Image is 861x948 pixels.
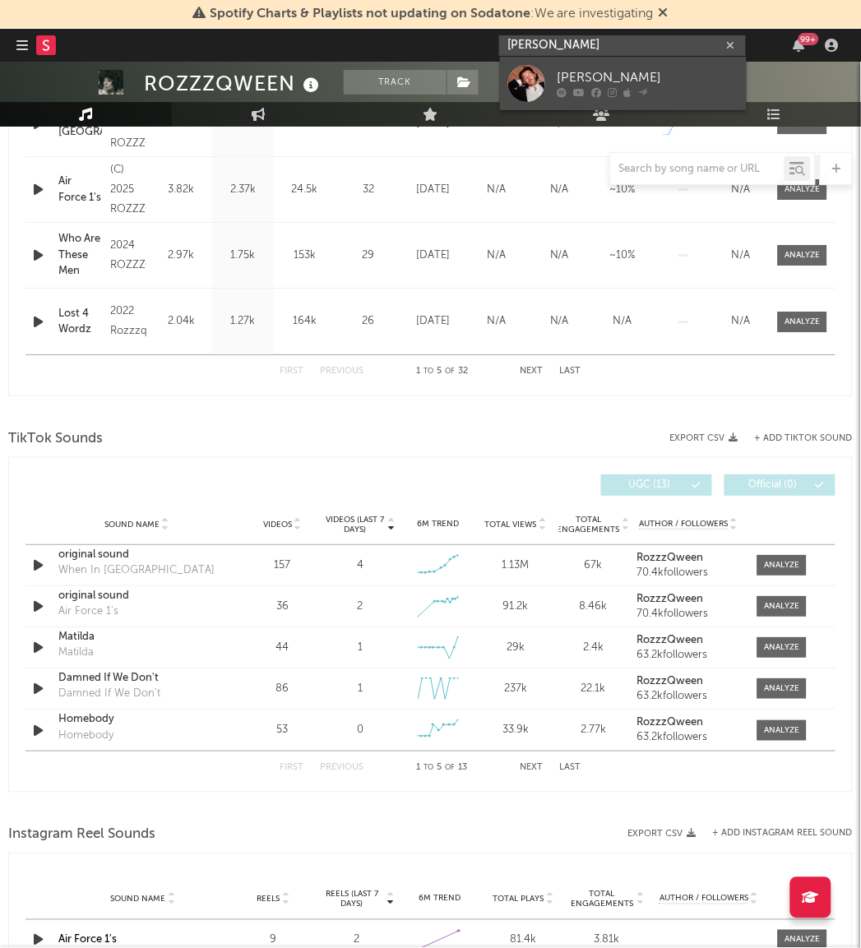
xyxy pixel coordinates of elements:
div: 8.46k [559,599,629,615]
a: Air Force 1's [58,935,117,946]
div: ~ 10 % [595,182,650,198]
a: Who Are These Men [58,231,102,280]
div: N/A [716,182,766,198]
span: Sound Name [110,895,165,904]
div: 1 5 32 [397,362,488,382]
span: Total Views [485,520,537,529]
button: Previous [321,367,364,376]
span: Official ( 0 ) [735,480,811,490]
a: RozzzQween [636,635,741,646]
div: 91.2k [481,599,551,615]
span: Author / Followers [660,894,748,904]
div: 2 [358,599,363,615]
div: 2.37k [216,182,270,198]
div: 63.2k followers [636,732,741,743]
div: 22.1k [559,681,629,697]
a: Lost 4 Wordz [58,306,102,338]
div: 67k [559,557,629,574]
span: Author / Followers [640,519,729,529]
span: Videos [263,520,292,529]
div: Air Force 1's [58,603,118,620]
div: N/A [469,182,524,198]
button: UGC(13) [601,474,712,496]
div: 0 [357,722,363,738]
div: 3.82k [155,182,208,198]
div: ~ 10 % [595,247,650,264]
div: 36 [248,599,317,615]
span: Dismiss [659,7,669,21]
span: Total Plays [493,895,544,904]
div: 237k [481,681,551,697]
div: 1.27k [216,313,270,330]
button: Export CSV [670,433,738,443]
strong: RozzzQween [636,717,703,728]
div: N/A [716,247,766,264]
div: 153k [278,247,331,264]
div: 29k [481,640,551,656]
div: 4 [357,557,363,574]
a: Matilda [58,629,215,645]
div: 1 [358,640,363,656]
div: 24.5k [278,182,331,198]
div: Matilda [58,645,94,661]
span: Instagram Reel Sounds [8,825,155,845]
div: [DATE] [405,313,461,330]
span: Total Engagements [569,890,634,909]
div: 1.13M [481,557,551,574]
button: + Add TikTok Sound [755,434,853,443]
div: Homebody [58,728,113,744]
div: 70.4k followers [636,567,741,579]
span: : We are investigating [210,7,654,21]
div: (C) 2025 ROZZZQWEEN [110,160,146,220]
div: 164k [278,313,331,330]
div: 1 5 13 [397,758,488,778]
div: 44 [248,640,317,656]
button: Track [344,70,447,95]
span: to [424,764,434,771]
div: N/A [469,247,524,264]
button: Next [521,763,544,772]
input: Search for artists [499,35,746,56]
div: 29 [340,247,397,264]
a: Air Force 1's [58,173,102,206]
div: N/A [716,313,766,330]
span: Total Engagements [558,515,620,534]
a: original sound [58,547,215,563]
div: ROZZZQWEEN [144,70,323,97]
button: First [280,367,304,376]
strong: RozzzQween [636,676,703,687]
a: [PERSON_NAME] [500,57,747,110]
button: + Add TikTok Sound [738,434,853,443]
a: RozzzQween [636,553,741,564]
span: to [424,368,433,375]
div: N/A [532,182,587,198]
div: 53 [248,722,317,738]
a: Damned If We Don't [58,670,215,687]
div: 2.77k [559,722,629,738]
span: UGC ( 13 ) [612,480,687,490]
div: [DATE] [405,247,461,264]
button: Last [560,763,581,772]
div: 63.2k followers [636,691,741,702]
div: N/A [469,313,524,330]
button: Last [560,367,581,376]
strong: RozzzQween [636,635,703,645]
span: Spotify Charts & Playlists not updating on Sodatone [210,7,530,21]
div: 2.4k [559,640,629,656]
div: N/A [532,313,587,330]
a: RozzzQween [636,594,741,605]
div: 32 [340,182,397,198]
div: 157 [248,557,317,574]
div: 6M Trend [403,518,473,530]
span: Reels (last 7 days) [319,890,384,909]
div: 70.4k followers [636,608,741,620]
a: Homebody [58,711,215,728]
button: Previous [321,763,364,772]
div: N/A [595,313,650,330]
span: of [445,368,455,375]
div: original sound [58,588,215,604]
